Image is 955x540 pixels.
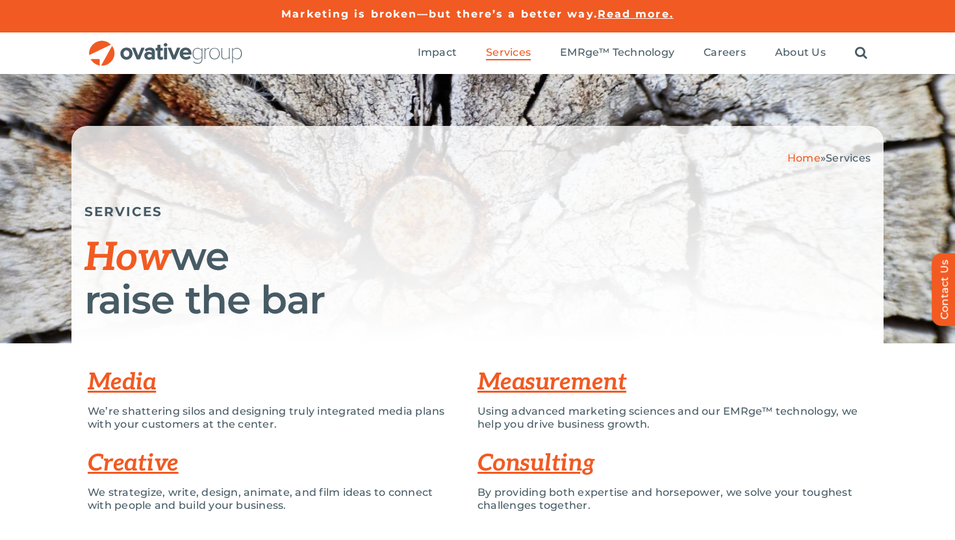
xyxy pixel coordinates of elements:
p: By providing both expertise and horsepower, we solve your toughest challenges together. [478,486,867,512]
a: Home [787,152,821,164]
span: Services [826,152,871,164]
a: Careers [704,46,746,60]
h1: we raise the bar [84,236,871,321]
span: » [787,152,871,164]
a: Services [486,46,531,60]
span: How [84,235,171,282]
span: Impact [418,46,457,59]
p: We’re shattering silos and designing truly integrated media plans with your customers at the center. [88,405,458,431]
a: About Us [775,46,826,60]
a: Impact [418,46,457,60]
span: EMRge™ Technology [560,46,674,59]
a: Marketing is broken—but there’s a better way. [281,8,598,20]
p: Using advanced marketing sciences and our EMRge™ technology, we help you drive business growth. [478,405,867,431]
nav: Menu [418,32,867,74]
h5: SERVICES [84,204,871,219]
a: Search [855,46,867,60]
span: About Us [775,46,826,59]
a: Creative [88,449,179,478]
a: Read more. [598,8,674,20]
a: Consulting [478,449,595,478]
p: We strategize, write, design, animate, and film ideas to connect with people and build your busin... [88,486,458,512]
a: OG_Full_horizontal_RGB [88,39,244,51]
a: EMRge™ Technology [560,46,674,60]
span: Careers [704,46,746,59]
span: Services [486,46,531,59]
a: Measurement [478,368,626,397]
a: Media [88,368,156,397]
